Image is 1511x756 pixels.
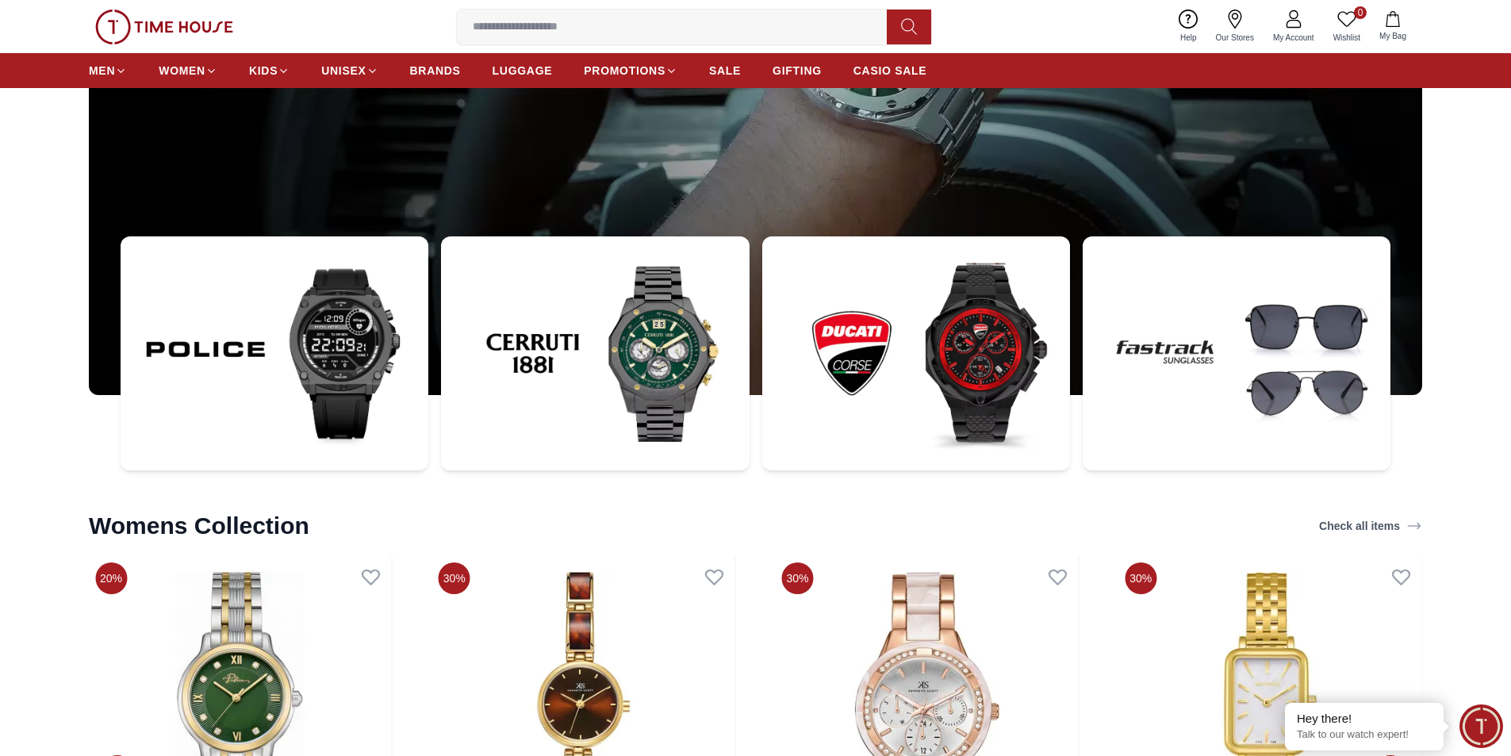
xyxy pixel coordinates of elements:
div: Chat Widget [1459,704,1503,748]
img: ... [762,236,1070,471]
a: LUGGAGE [493,56,553,85]
h2: Womens Collection [89,512,309,540]
a: CASIO SALE [853,56,927,85]
span: My Bag [1373,30,1413,42]
a: SALE [709,56,741,85]
a: Help [1171,6,1206,47]
span: 30% [1125,562,1156,594]
span: LUGGAGE [493,63,553,79]
a: MEN [89,56,127,85]
a: Our Stores [1206,6,1264,47]
span: Help [1174,32,1203,44]
span: 0 [1354,6,1367,19]
a: PROMOTIONS [584,56,677,85]
img: ... [1083,236,1390,471]
a: KIDS [249,56,290,85]
span: GIFTING [773,63,822,79]
span: SALE [709,63,741,79]
span: MEN [89,63,115,79]
span: BRANDS [410,63,461,79]
a: Check all items [1316,515,1425,537]
img: ... [121,236,428,471]
span: PROMOTIONS [584,63,665,79]
span: My Account [1267,32,1321,44]
div: Hey there! [1297,711,1432,727]
span: Wishlist [1327,32,1367,44]
a: GIFTING [773,56,822,85]
span: 30% [439,562,470,594]
span: Our Stores [1210,32,1260,44]
span: CASIO SALE [853,63,927,79]
a: WOMEN [159,56,217,85]
p: Talk to our watch expert! [1297,728,1432,742]
a: UNISEX [321,56,378,85]
span: KIDS [249,63,278,79]
img: ... [95,10,233,44]
span: 30% [782,562,814,594]
span: UNISEX [321,63,366,79]
img: ... [441,236,749,471]
a: 0Wishlist [1324,6,1370,47]
button: My Bag [1370,8,1416,45]
a: BRANDS [410,56,461,85]
span: WOMEN [159,63,205,79]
